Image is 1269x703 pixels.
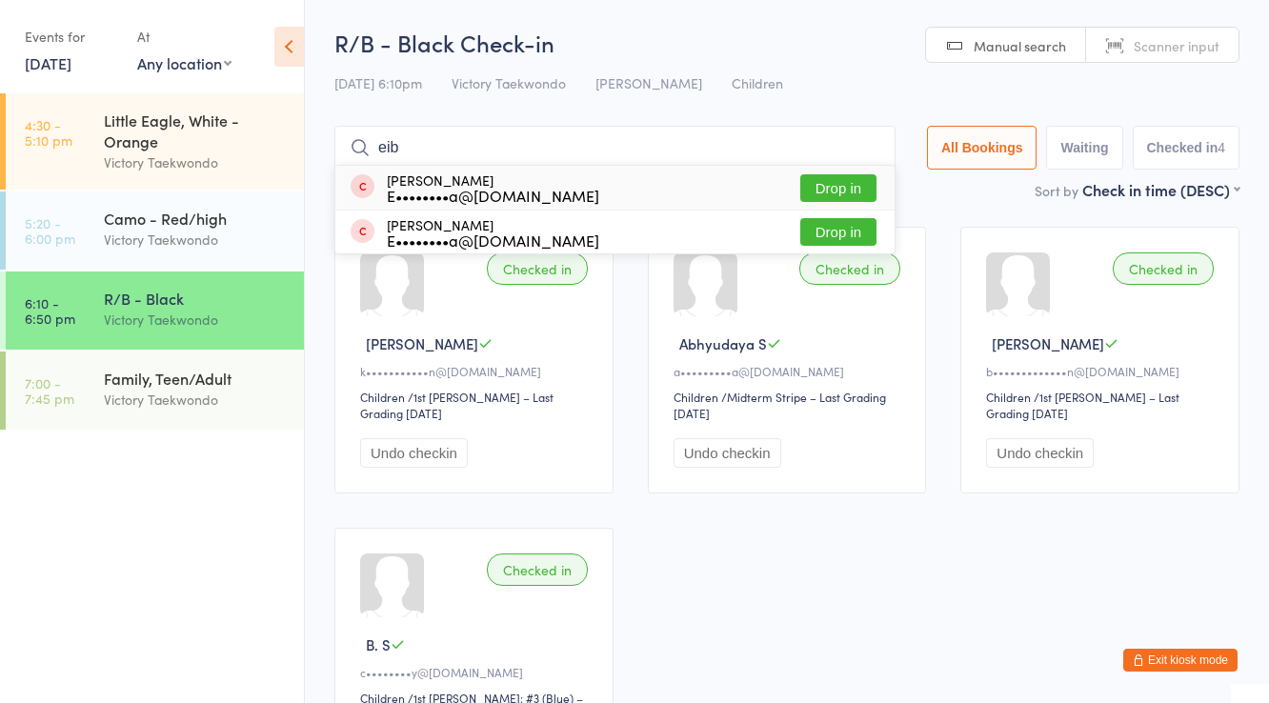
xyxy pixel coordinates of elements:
a: [DATE] [25,52,71,73]
div: Victory Taekwondo [104,389,288,411]
div: Check in time (DESC) [1082,179,1239,200]
div: Events for [25,21,118,52]
button: All Bookings [927,126,1037,170]
span: Children [732,73,783,92]
time: 4:30 - 5:10 pm [25,117,72,148]
div: Camo - Red/high [104,208,288,229]
div: Checked in [799,252,900,285]
time: 5:20 - 6:00 pm [25,215,75,246]
div: Children [360,389,405,405]
div: At [137,21,232,52]
div: Victory Taekwondo [104,151,288,173]
div: Checked in [487,553,588,586]
h2: R/B - Black Check-in [334,27,1239,58]
a: 5:20 -6:00 pmCamo - Red/highVictory Taekwondo [6,191,304,270]
time: 7:00 - 7:45 pm [25,375,74,406]
div: b•••••••••••••n@[DOMAIN_NAME] [986,363,1219,379]
button: Exit kiosk mode [1123,649,1238,672]
input: Search [334,126,896,170]
span: Manual search [974,36,1066,55]
a: 4:30 -5:10 pmLittle Eagle, White - OrangeVictory Taekwondo [6,93,304,190]
button: Drop in [800,174,876,202]
button: Drop in [800,218,876,246]
div: Victory Taekwondo [104,229,288,251]
div: k•••••••••••n@[DOMAIN_NAME] [360,363,594,379]
div: Children [674,389,718,405]
button: Waiting [1046,126,1122,170]
button: Undo checkin [986,438,1094,468]
time: 6:10 - 6:50 pm [25,295,75,326]
button: Undo checkin [674,438,781,468]
span: Victory Taekwondo [452,73,566,92]
span: / Midterm Stripe – Last Grading [DATE] [674,389,886,421]
span: B. S [366,634,391,654]
span: / 1st [PERSON_NAME] – Last Grading [DATE] [986,389,1179,421]
button: Undo checkin [360,438,468,468]
div: Little Eagle, White - Orange [104,110,288,151]
div: Checked in [487,252,588,285]
div: Children [986,389,1031,405]
span: / 1st [PERSON_NAME] – Last Grading [DATE] [360,389,554,421]
div: Family, Teen/Adult [104,368,288,389]
div: Any location [137,52,232,73]
div: [PERSON_NAME] [387,172,599,203]
span: [PERSON_NAME] [595,73,702,92]
div: Checked in [1113,252,1214,285]
span: [DATE] 6:10pm [334,73,422,92]
div: 4 [1218,140,1225,155]
label: Sort by [1035,181,1078,200]
a: 6:10 -6:50 pmR/B - BlackVictory Taekwondo [6,271,304,350]
span: [PERSON_NAME] [992,333,1104,353]
span: Scanner input [1134,36,1219,55]
span: [PERSON_NAME] [366,333,478,353]
div: R/B - Black [104,288,288,309]
div: a•••••••••a@[DOMAIN_NAME] [674,363,907,379]
button: Checked in4 [1133,126,1240,170]
div: E••••••••a@[DOMAIN_NAME] [387,188,599,203]
div: E••••••••a@[DOMAIN_NAME] [387,232,599,248]
a: 7:00 -7:45 pmFamily, Teen/AdultVictory Taekwondo [6,351,304,430]
span: Abhyudaya S [679,333,767,353]
div: Victory Taekwondo [104,309,288,331]
div: [PERSON_NAME] [387,217,599,248]
div: c••••••••y@[DOMAIN_NAME] [360,664,594,680]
